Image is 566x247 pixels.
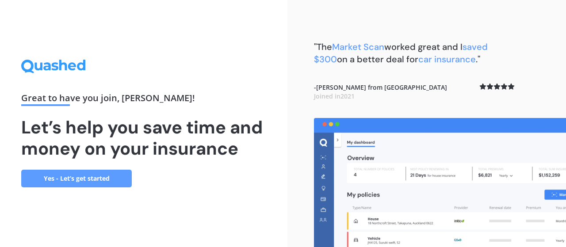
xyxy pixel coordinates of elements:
span: Joined in 2021 [314,92,355,100]
b: "The worked great and I on a better deal for ." [314,41,488,65]
span: car insurance [418,53,476,65]
div: Great to have you join , [PERSON_NAME] ! [21,94,266,106]
h1: Let’s help you save time and money on your insurance [21,117,266,159]
span: Market Scan [332,41,384,53]
a: Yes - Let’s get started [21,170,132,187]
img: dashboard.webp [314,118,566,247]
b: - [PERSON_NAME] from [GEOGRAPHIC_DATA] [314,83,447,100]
